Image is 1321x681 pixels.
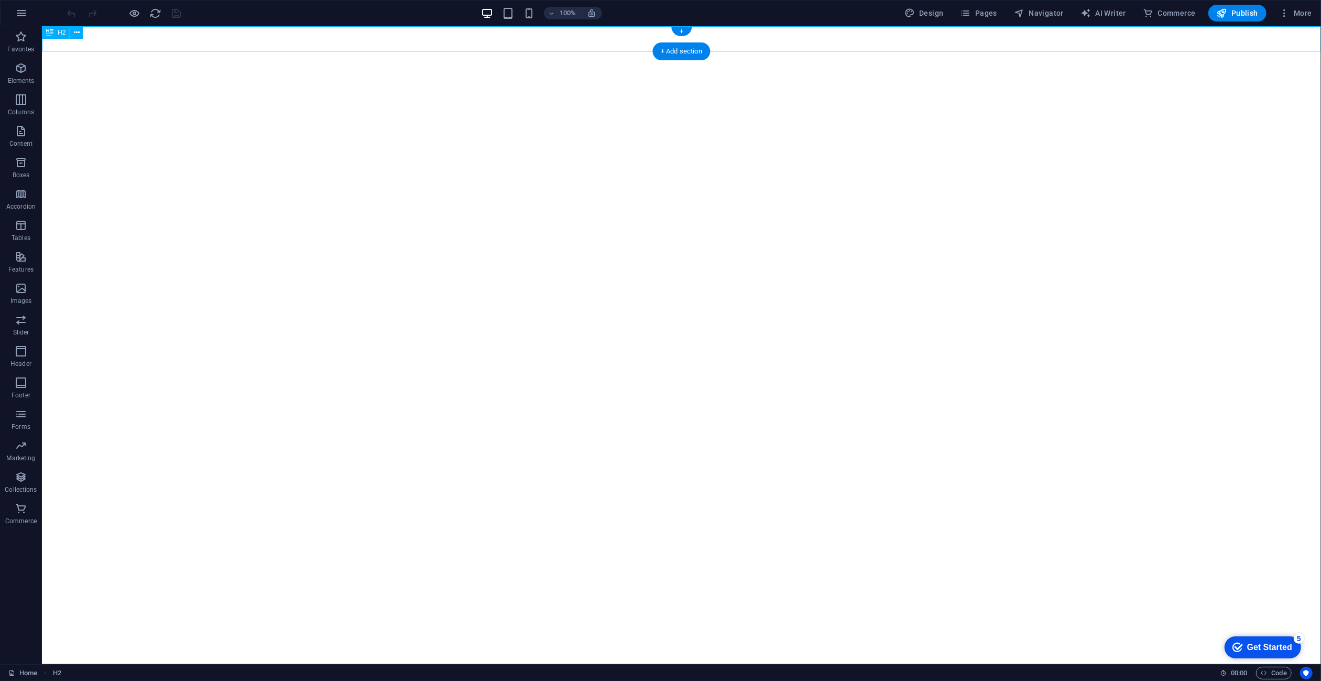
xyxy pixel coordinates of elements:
p: Collections [5,485,37,494]
p: Images [10,297,32,305]
span: Commerce [1143,8,1196,18]
button: Design [900,5,948,21]
span: Click to select. Double-click to edit [53,667,61,679]
span: Publish [1217,8,1258,18]
a: Click to cancel selection. Double-click to open Pages [8,667,37,679]
span: : [1238,669,1240,677]
button: Publish [1208,5,1267,21]
button: Code [1256,667,1292,679]
p: Elements [8,77,35,85]
nav: breadcrumb [53,667,61,679]
button: Pages [956,5,1001,21]
p: Forms [12,423,30,431]
span: Pages [960,8,997,18]
p: Commerce [5,517,37,525]
i: Reload page [150,7,162,19]
button: More [1275,5,1316,21]
p: Tables [12,234,30,242]
div: Get Started 5 items remaining, 0% complete [8,5,85,27]
p: Slider [13,328,29,337]
span: Design [904,8,944,18]
p: Content [9,139,32,148]
span: H2 [58,29,65,36]
button: reload [149,7,162,19]
div: Get Started [31,12,76,21]
span: More [1279,8,1312,18]
span: 00 00 [1231,667,1247,679]
p: Accordion [6,202,36,211]
button: Navigator [1010,5,1068,21]
p: Boxes [13,171,30,179]
i: On resize automatically adjust zoom level to fit chosen device. [587,8,596,18]
p: Columns [8,108,34,116]
div: + [671,27,692,36]
p: Favorites [7,45,34,53]
span: Code [1261,667,1287,679]
button: Commerce [1139,5,1200,21]
div: 5 [78,2,88,13]
p: Footer [12,391,30,399]
span: Navigator [1014,8,1064,18]
button: Click here to leave preview mode and continue editing [128,7,141,19]
div: Design (Ctrl+Alt+Y) [900,5,948,21]
p: Header [10,360,31,368]
p: Features [8,265,34,274]
h6: 100% [560,7,576,19]
button: Usercentrics [1300,667,1313,679]
button: 100% [544,7,581,19]
button: AI Writer [1076,5,1130,21]
div: + Add section [652,42,711,60]
span: AI Writer [1080,8,1126,18]
p: Marketing [6,454,35,462]
h6: Session time [1220,667,1248,679]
